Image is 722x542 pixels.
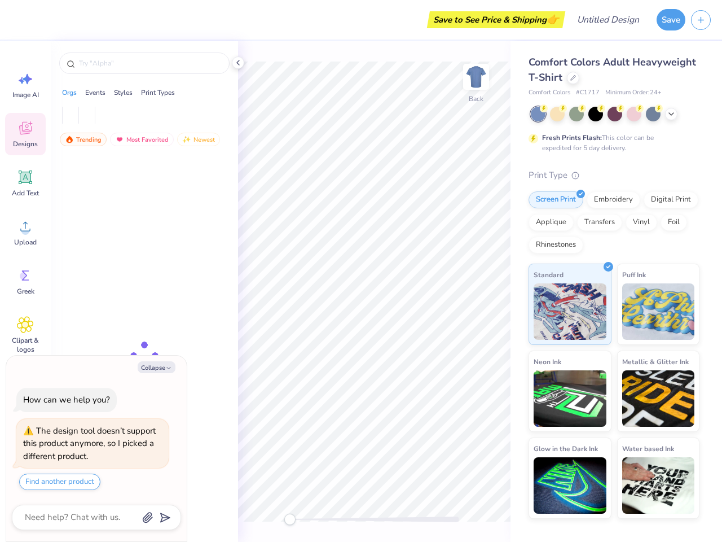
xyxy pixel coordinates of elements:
[657,9,685,30] button: Save
[622,269,646,281] span: Puff Ink
[138,361,175,373] button: Collapse
[12,189,39,198] span: Add Text
[542,133,681,153] div: This color can be expedited for 5 day delivery.
[17,287,34,296] span: Greek
[644,191,698,208] div: Digital Print
[622,457,695,514] img: Water based Ink
[23,425,156,462] div: The design tool doesn’t support this product anymore, so I picked a different product.
[576,88,600,98] span: # C1717
[622,283,695,340] img: Puff Ink
[14,238,37,247] span: Upload
[547,12,559,26] span: 👉
[534,283,606,340] img: Standard
[430,11,562,28] div: Save to See Price & Shipping
[542,133,602,142] strong: Fresh Prints Flash:
[465,65,487,88] img: Back
[529,237,583,253] div: Rhinestones
[622,356,689,368] span: Metallic & Glitter Ink
[65,135,74,143] img: trending.gif
[182,135,191,143] img: newest.gif
[534,457,606,514] img: Glow in the Dark Ink
[62,88,77,98] div: Orgs
[605,88,662,98] span: Minimum Order: 24 +
[23,394,110,405] div: How can we help you?
[568,8,651,31] input: Untitled Design
[534,370,606,427] img: Neon Ink
[661,214,687,231] div: Foil
[7,336,44,354] span: Clipart & logos
[529,169,699,182] div: Print Type
[529,191,583,208] div: Screen Print
[587,191,640,208] div: Embroidery
[529,88,570,98] span: Comfort Colors
[577,214,622,231] div: Transfers
[529,214,574,231] div: Applique
[12,90,39,99] span: Image AI
[114,88,133,98] div: Styles
[534,269,563,281] span: Standard
[284,514,296,525] div: Accessibility label
[78,58,222,69] input: Try "Alpha"
[141,88,175,98] div: Print Types
[469,94,483,104] div: Back
[529,55,696,84] span: Comfort Colors Adult Heavyweight T-Shirt
[85,88,105,98] div: Events
[534,443,598,454] span: Glow in the Dark Ink
[534,356,561,368] span: Neon Ink
[626,214,657,231] div: Vinyl
[177,133,220,146] div: Newest
[115,135,124,143] img: most_fav.gif
[622,443,674,454] span: Water based Ink
[110,133,174,146] div: Most Favorited
[622,370,695,427] img: Metallic & Glitter Ink
[60,133,107,146] div: Trending
[13,139,38,148] span: Designs
[19,474,100,490] button: Find another product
